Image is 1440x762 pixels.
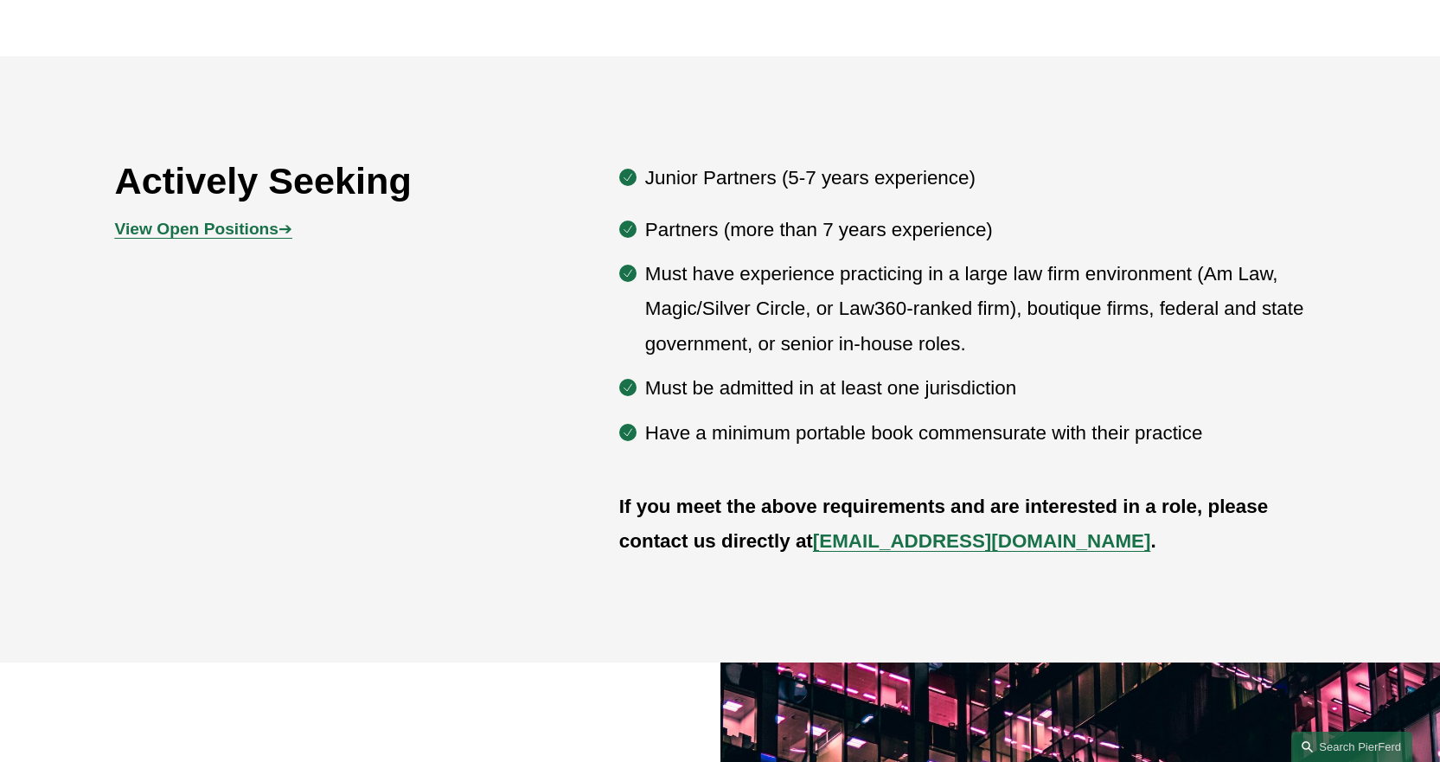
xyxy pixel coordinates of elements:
[1150,530,1155,552] strong: .
[115,220,278,238] strong: View Open Positions
[1291,732,1412,762] a: Search this site
[645,213,1326,247] p: Partners (more than 7 years experience)
[645,371,1326,406] p: Must be admitted in at least one jurisdiction
[115,220,292,238] a: View Open Positions➔
[115,220,292,238] span: ➔
[645,161,1326,195] p: Junior Partners (5-7 years experience)
[115,158,519,203] h2: Actively Seeking
[619,496,1274,552] strong: If you meet the above requirements and are interested in a role, please contact us directly at
[645,257,1326,362] p: Must have experience practicing in a large law firm environment (Am Law, Magic/Silver Circle, or ...
[645,416,1326,451] p: Have a minimum portable book commensurate with their practice
[813,530,1151,552] a: [EMAIL_ADDRESS][DOMAIN_NAME]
